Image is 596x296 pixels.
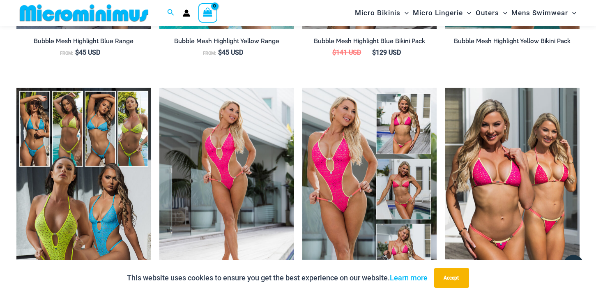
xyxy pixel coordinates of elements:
a: OutersMenu ToggleMenu Toggle [474,2,509,23]
a: Bubble Mesh Ultimate (4)Bubble Mesh Highlight Yellow 323 Underwire Top 469 Thong 03Bubble Mesh Hi... [16,88,151,290]
a: Micro LingerieMenu ToggleMenu Toggle [411,2,473,23]
span: $ [75,49,79,56]
bdi: 141 USD [332,49,361,56]
a: Bubble Mesh Highlight Pink 819 One Piece 01Bubble Mesh Highlight Pink 819 One Piece 03Bubble Mesh... [159,88,294,290]
img: Collection Pack F [302,88,437,290]
h2: Bubble Mesh Highlight Blue Range [16,37,151,45]
a: Mens SwimwearMenu ToggleMenu Toggle [509,2,578,23]
a: Search icon link [167,8,175,18]
h2: Bubble Mesh Highlight Yellow Range [159,37,294,45]
h2: Bubble Mesh Highlight Blue Bikini Pack [302,37,437,45]
span: Menu Toggle [400,2,409,23]
a: Account icon link [183,9,190,17]
a: Micro BikinisMenu ToggleMenu Toggle [353,2,411,23]
a: Bubble Mesh Highlight Blue Range [16,37,151,48]
span: Micro Bikinis [355,2,400,23]
span: From: [60,51,73,56]
bdi: 45 USD [75,49,100,56]
span: Micro Lingerie [413,2,463,23]
a: Bubble Mesh Highlight Yellow Range [159,37,294,48]
h2: Bubble Mesh Highlight Yellow Bikini Pack [445,37,580,45]
a: Tri Top Pack FTri Top Pack BTri Top Pack B [445,88,580,290]
img: Tri Top Pack F [445,88,580,290]
span: $ [218,49,222,56]
span: Outers [476,2,499,23]
bdi: 45 USD [218,49,243,56]
a: Bubble Mesh Highlight Blue Bikini Pack [302,37,437,48]
span: Menu Toggle [463,2,471,23]
a: Learn more [390,273,428,282]
img: Bubble Mesh Highlight Pink 819 One Piece 01 [159,88,294,290]
a: View Shopping Cart, empty [198,3,217,22]
span: Menu Toggle [499,2,507,23]
p: This website uses cookies to ensure you get the best experience on our website. [127,272,428,284]
img: Bubble Mesh Highlight Yellow 323 Underwire Top 469 Thong 03 [16,88,151,290]
span: $ [332,49,336,56]
a: Bubble Mesh Highlight Yellow Bikini Pack [445,37,580,48]
button: Accept [434,268,469,288]
bdi: 129 USD [372,49,401,56]
img: MM SHOP LOGO FLAT [16,4,152,22]
span: $ [372,49,376,56]
span: Menu Toggle [568,2,576,23]
span: From: [203,51,216,56]
span: Mens Swimwear [511,2,568,23]
nav: Site Navigation [352,1,580,25]
a: Collection Pack FCollection Pack BCollection Pack B [302,88,437,290]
